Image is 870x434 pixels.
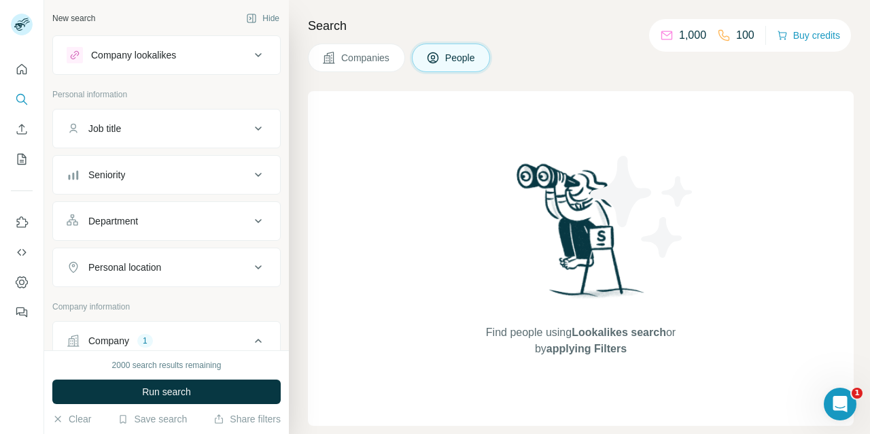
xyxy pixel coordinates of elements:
[824,388,856,420] iframe: Intercom live chat
[546,343,627,354] span: applying Filters
[341,51,391,65] span: Companies
[52,380,281,404] button: Run search
[88,122,121,135] div: Job title
[88,214,138,228] div: Department
[91,48,176,62] div: Company lookalikes
[852,388,863,399] span: 1
[11,117,33,141] button: Enrich CSV
[736,27,754,44] p: 100
[88,334,129,348] div: Company
[53,324,280,363] button: Company1
[11,87,33,112] button: Search
[52,301,281,313] p: Company information
[88,168,125,182] div: Seniority
[11,210,33,235] button: Use Surfe on LinkedIn
[308,16,854,35] h4: Search
[237,8,289,29] button: Hide
[213,412,281,426] button: Share filters
[679,27,706,44] p: 1,000
[52,12,95,24] div: New search
[445,51,476,65] span: People
[137,335,153,347] div: 1
[11,57,33,82] button: Quick start
[11,240,33,265] button: Use Surfe API
[53,112,280,145] button: Job title
[581,146,703,268] img: Surfe Illustration - Stars
[11,147,33,171] button: My lists
[118,412,187,426] button: Save search
[112,359,222,371] div: 2000 search results remaining
[472,324,689,357] span: Find people using or by
[53,39,280,71] button: Company lookalikes
[88,261,161,274] div: Personal location
[572,327,666,338] span: Lookalikes search
[53,251,280,284] button: Personal location
[52,412,91,426] button: Clear
[510,160,652,312] img: Surfe Illustration - Woman searching with binoculars
[11,270,33,295] button: Dashboard
[11,300,33,324] button: Feedback
[142,385,191,399] span: Run search
[53,158,280,191] button: Seniority
[53,205,280,237] button: Department
[52,88,281,101] p: Personal information
[777,26,840,45] button: Buy credits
